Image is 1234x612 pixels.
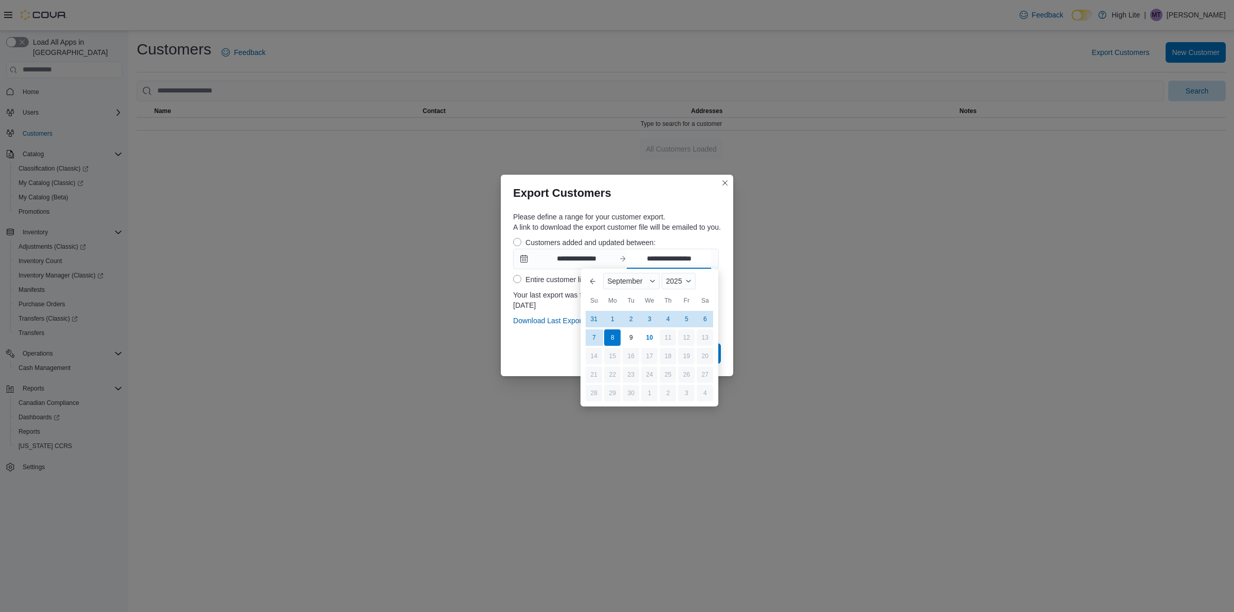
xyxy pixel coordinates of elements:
button: Previous Month [585,273,601,289]
div: day-7 [586,329,602,346]
div: day-18 [660,348,676,364]
div: day-11 [660,329,676,346]
button: Closes this modal window [719,177,731,189]
div: day-28 [586,385,602,401]
div: Sa [697,292,713,309]
div: Button. Open the month selector. September is currently selected. [603,273,660,289]
div: day-4 [697,385,713,401]
div: day-22 [604,366,621,383]
div: day-17 [641,348,658,364]
input: Press the down key to open a popover containing a calendar. [534,249,619,269]
div: day-8 [604,329,621,346]
div: day-2 [660,385,676,401]
label: Customers added and updated between: [513,236,656,249]
h3: Export Customers [513,187,611,199]
div: day-1 [604,311,621,327]
div: day-3 [641,311,658,327]
div: Your last export was for customers added and updated before [DATE] [513,290,721,310]
button: Download Last Exported Report [513,310,615,331]
div: day-2 [623,311,639,327]
div: day-27 [697,366,713,383]
div: day-10 [641,329,658,346]
div: Button. Open the year selector. 2025 is currently selected. [662,273,696,289]
svg: to [619,255,627,263]
span: September [607,277,642,285]
input: Press the down key to enter a popover containing a calendar. Press the escape key to close the po... [627,249,711,269]
div: day-21 [586,366,602,383]
div: day-16 [623,348,639,364]
div: day-26 [678,366,695,383]
div: day-14 [586,348,602,364]
div: day-5 [678,311,695,327]
div: day-30 [623,385,639,401]
div: day-20 [697,348,713,364]
div: Th [660,292,676,309]
div: day-31 [586,311,602,327]
div: day-3 [678,385,695,401]
div: day-6 [697,311,713,327]
div: day-4 [660,311,676,327]
div: day-9 [623,329,639,346]
div: We [641,292,658,309]
div: day-23 [623,366,639,383]
div: Su [586,292,602,309]
span: 2025 [666,277,682,285]
div: September, 2025 [585,310,714,402]
div: day-29 [604,385,621,401]
div: Mo [604,292,621,309]
div: day-15 [604,348,621,364]
div: Please define a range for your customer export. A link to download the export customer file will ... [513,212,721,232]
div: day-25 [660,366,676,383]
span: Download Last Exported Report [513,316,615,326]
div: day-13 [697,329,713,346]
label: Entire customer list [513,273,587,286]
div: day-19 [678,348,695,364]
div: day-24 [641,366,658,383]
div: Fr [678,292,695,309]
div: day-1 [641,385,658,401]
div: day-12 [678,329,695,346]
div: Tu [623,292,639,309]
